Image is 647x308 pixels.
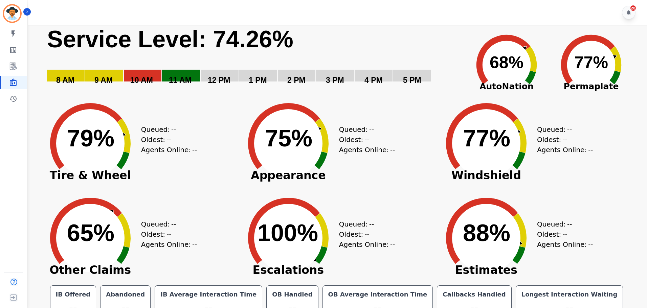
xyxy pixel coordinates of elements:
span: Tire & Wheel [40,172,141,179]
div: Oldest: [339,135,390,145]
span: -- [166,229,171,239]
span: -- [588,239,593,250]
span: -- [369,124,374,135]
text: 2 PM [287,76,306,85]
span: Windshield [436,172,537,179]
text: 79% [67,125,114,151]
span: -- [562,229,567,239]
span: -- [588,145,593,155]
div: Oldest: [141,229,192,239]
text: 77% [463,125,510,151]
div: IB Offered [54,290,92,299]
span: -- [364,229,369,239]
div: Abandoned [105,290,146,299]
div: Callbacks Handled [441,290,507,299]
div: OB Handled [271,290,314,299]
svg: Service Level: 0% [46,25,463,94]
text: 65% [67,220,114,246]
span: -- [166,135,171,145]
span: -- [562,135,567,145]
span: -- [567,219,572,229]
text: 11 AM [169,76,192,85]
span: -- [390,239,395,250]
span: -- [171,219,176,229]
span: -- [369,219,374,229]
text: 100% [258,220,318,246]
text: 1 PM [249,76,267,85]
span: -- [192,239,197,250]
div: Agents Online: [537,145,595,155]
text: 3 PM [326,76,344,85]
text: Service Level: 74.26% [47,26,293,52]
div: Longest Interaction Waiting [520,290,619,299]
span: Appearance [238,172,339,179]
div: Agents Online: [537,239,595,250]
span: AutoNation [464,80,549,93]
div: OB Average Interaction Time [327,290,429,299]
text: 5 PM [403,76,421,85]
div: Oldest: [537,229,588,239]
img: Bordered avatar [4,5,20,22]
div: Agents Online: [339,145,397,155]
div: Oldest: [339,229,390,239]
span: Other Claims [40,267,141,274]
div: Oldest: [141,135,192,145]
text: 75% [265,125,312,151]
div: Queued: [339,124,390,135]
div: Queued: [537,124,588,135]
div: 28 [630,5,636,11]
span: -- [390,145,395,155]
span: -- [364,135,369,145]
text: 77% [574,53,608,72]
div: Agents Online: [141,145,199,155]
div: Oldest: [537,135,588,145]
div: Queued: [537,219,588,229]
span: Estimates [436,267,537,274]
text: 9 AM [94,76,113,85]
span: -- [567,124,572,135]
div: Queued: [141,124,192,135]
span: -- [171,124,176,135]
span: Escalations [238,267,339,274]
text: 68% [490,53,523,72]
div: Agents Online: [141,239,199,250]
div: IB Average Interaction Time [159,290,258,299]
text: 4 PM [364,76,383,85]
text: 10 AM [130,76,153,85]
div: Queued: [339,219,390,229]
text: 8 AM [56,76,74,85]
div: Agents Online: [339,239,397,250]
text: 12 PM [208,76,230,85]
span: Permaplate [549,80,633,93]
text: 88% [463,220,510,246]
span: -- [192,145,197,155]
div: Queued: [141,219,192,229]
